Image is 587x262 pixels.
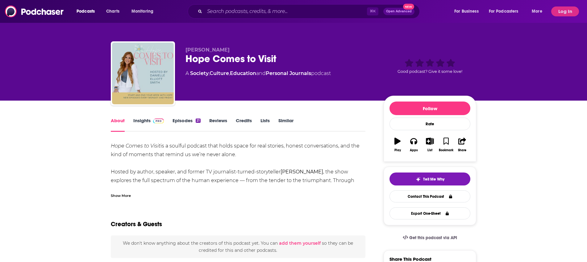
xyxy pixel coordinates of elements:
input: Search podcasts, credits, & more... [205,6,367,16]
button: Apps [406,134,422,156]
button: Export One-Sheet [389,207,470,219]
button: Play [389,134,406,156]
div: Apps [410,148,418,152]
a: Credits [236,118,252,132]
h2: Creators & Guests [111,220,162,228]
span: We don't know anything about the creators of this podcast yet . You can so they can be credited f... [123,240,353,253]
h3: Share This Podcast [389,256,431,262]
a: Reviews [209,118,227,132]
button: Log In [551,6,579,16]
a: Get this podcast via API [398,230,462,245]
span: ⌘ K [367,7,378,15]
a: Society [190,70,209,76]
span: Get this podcast via API [409,235,457,240]
a: Similar [278,118,293,132]
span: Podcasts [77,7,95,16]
span: Open Advanced [386,10,412,13]
a: About [111,118,125,132]
div: A podcast [185,70,331,77]
div: 21 [196,119,201,123]
span: More [532,7,542,16]
button: List [422,134,438,156]
b: [PERSON_NAME] [281,169,323,175]
button: open menu [527,6,550,16]
a: Education [230,70,256,76]
a: InsightsPodchaser Pro [133,118,164,132]
span: New [403,4,414,10]
button: open menu [450,6,486,16]
img: Podchaser Pro [153,119,164,123]
span: [PERSON_NAME] [185,47,230,53]
span: , [229,70,230,76]
span: and [256,70,266,76]
button: Bookmark [438,134,454,156]
span: Tell Me Why [423,177,444,182]
a: Lists [260,118,270,132]
div: Search podcasts, credits, & more... [194,4,426,19]
button: tell me why sparkleTell Me Why [389,173,470,185]
div: List [427,148,432,152]
button: open menu [127,6,161,16]
button: open menu [72,6,103,16]
span: , [209,70,210,76]
span: Good podcast? Give it some love! [398,69,462,74]
a: Episodes21 [173,118,201,132]
span: Monitoring [131,7,153,16]
a: Contact This Podcast [389,190,470,202]
button: Share [454,134,470,156]
a: Culture [210,70,229,76]
div: Bookmark [439,148,453,152]
div: Good podcast? Give it some love! [384,47,476,85]
div: Play [394,148,401,152]
button: Follow [389,102,470,115]
button: open menu [485,6,527,16]
img: tell me why sparkle [416,177,421,182]
button: add them yourself [279,241,321,246]
a: Charts [102,6,123,16]
button: Open AdvancedNew [383,8,414,15]
span: Charts [106,7,119,16]
div: Share [458,148,466,152]
span: For Business [454,7,479,16]
em: Hope Comes to Visit [111,143,160,149]
a: Personal Journals [266,70,311,76]
span: For Podcasters [489,7,518,16]
img: Podchaser - Follow, Share and Rate Podcasts [5,6,64,17]
div: Rate [389,118,470,130]
img: Hope Comes to Visit [112,43,174,104]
